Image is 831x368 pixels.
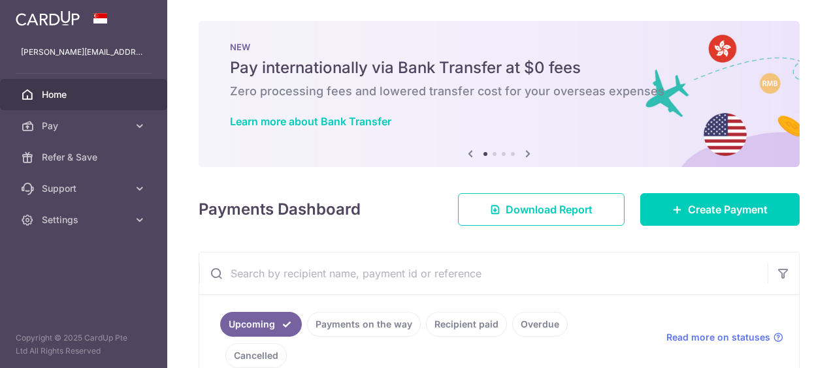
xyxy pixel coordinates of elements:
[640,193,800,226] a: Create Payment
[21,46,146,59] p: [PERSON_NAME][EMAIL_ADDRESS][DOMAIN_NAME]
[666,331,770,344] span: Read more on statuses
[199,198,361,221] h4: Payments Dashboard
[458,193,625,226] a: Download Report
[16,10,80,26] img: CardUp
[220,312,302,337] a: Upcoming
[230,57,768,78] h5: Pay internationally via Bank Transfer at $0 fees
[688,202,768,217] span: Create Payment
[199,253,768,294] input: Search by recipient name, payment id or reference
[666,331,783,344] a: Read more on statuses
[42,119,128,132] span: Pay
[512,312,568,337] a: Overdue
[230,84,768,99] h6: Zero processing fees and lowered transfer cost for your overseas expenses
[42,213,128,226] span: Settings
[230,115,391,128] a: Learn more about Bank Transfer
[199,21,800,167] img: Bank transfer banner
[426,312,507,337] a: Recipient paid
[42,151,128,164] span: Refer & Save
[506,202,593,217] span: Download Report
[230,42,768,52] p: NEW
[42,88,128,101] span: Home
[225,343,287,368] a: Cancelled
[42,182,128,195] span: Support
[307,312,421,337] a: Payments on the way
